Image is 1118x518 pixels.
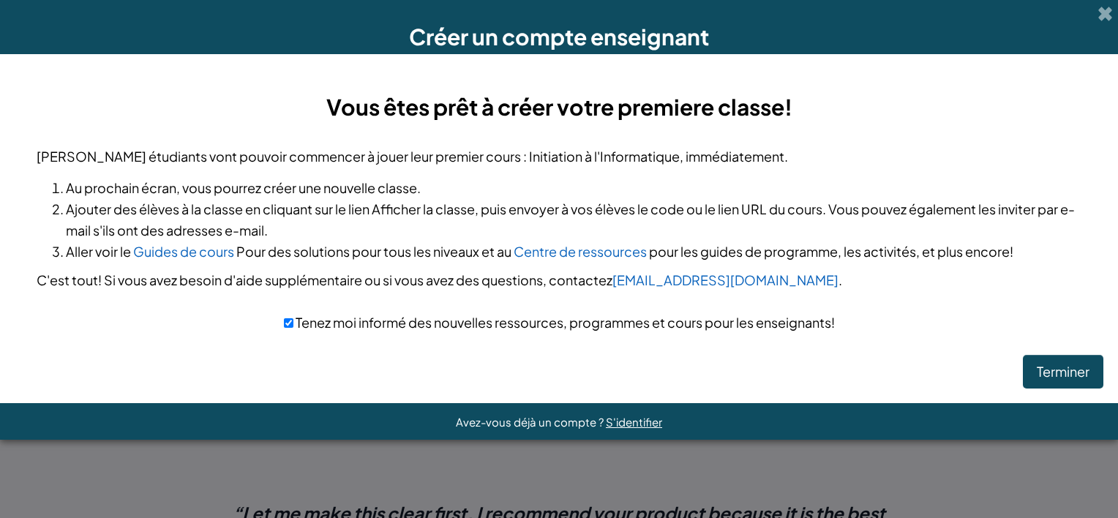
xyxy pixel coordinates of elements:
[37,146,1081,167] p: [PERSON_NAME] étudiants vont pouvoir commencer à jouer leur premier cours : Initiation à l'Inform...
[66,177,1081,198] li: Au prochain écran, vous pourrez créer une nouvelle classe.
[236,243,511,260] span: Pour des solutions pour tous les niveaux et au
[456,415,606,429] span: Avez-vous déjà un compte ?
[66,243,131,260] span: Aller voir le
[66,198,1081,241] li: Ajouter des élèves à la classe en cliquant sur le lien Afficher la classe, puis envoyer à vos élè...
[612,271,838,288] a: [EMAIL_ADDRESS][DOMAIN_NAME]
[606,415,662,429] a: S'identifier
[293,314,835,331] span: Tenez moi informé des nouvelles ressources, programmes et cours pour les enseignants!
[649,243,1013,260] span: pour les guides de programme, les activités, et plus encore!
[514,243,647,260] a: Centre de ressources
[37,91,1081,124] h3: Vous êtes prêt à créer votre premiere classe!
[409,23,709,50] span: Créer un compte enseignant
[37,271,842,288] span: C'est tout! Si vous avez besoin d'aide supplémentaire ou si vous avez des questions, contactez .
[133,243,234,260] a: Guides de cours
[1023,355,1103,388] button: Terminer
